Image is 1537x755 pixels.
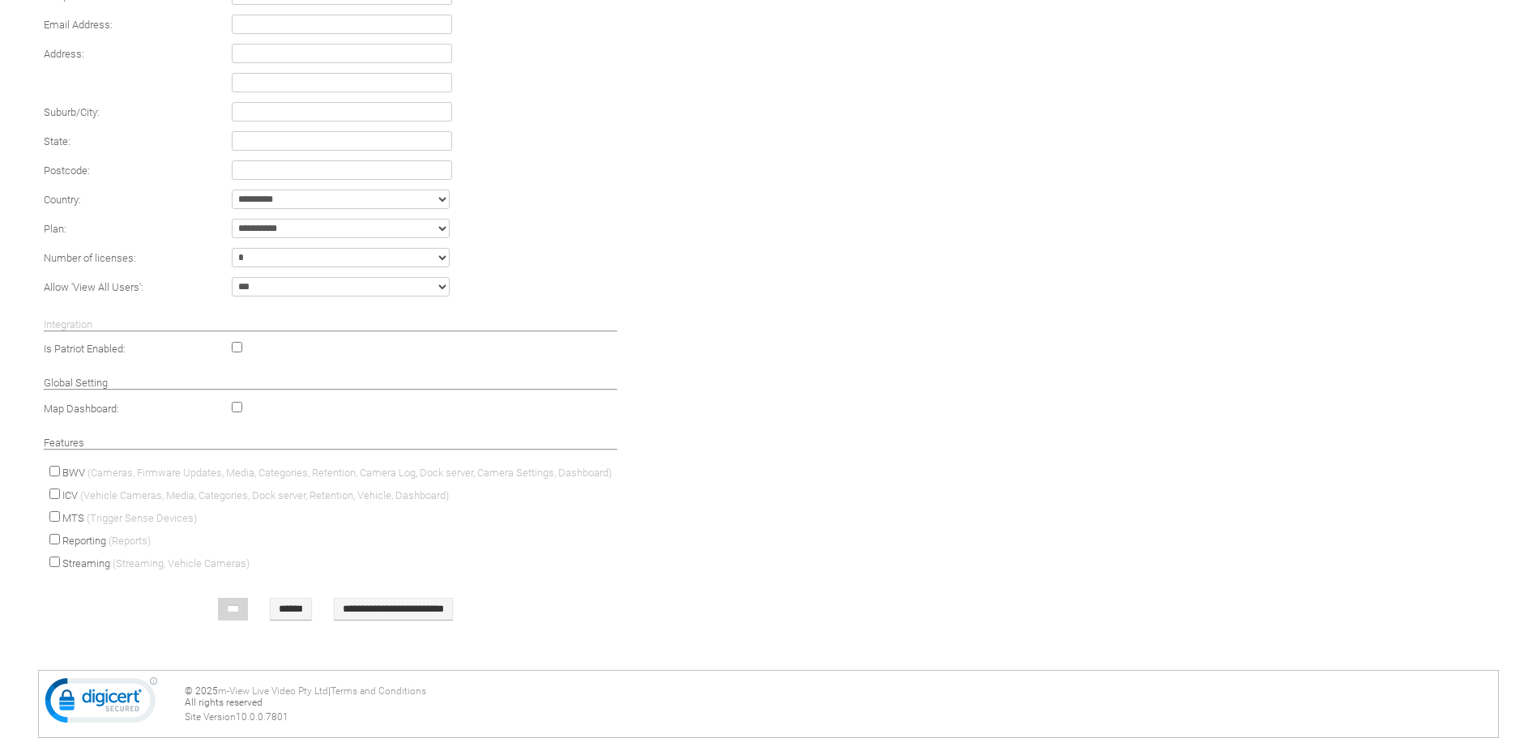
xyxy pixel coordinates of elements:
span: Address: [44,48,84,60]
span: Postcode: [44,164,90,177]
span: 10.0.0.7801 [236,711,288,723]
td: Is Patriot Enabled: [40,338,225,359]
span: ICV [62,489,78,501]
span: Allow 'View All Users': [44,281,143,293]
span: Features [44,437,84,449]
span: State: [44,135,70,147]
span: (Vehicle Cameras, Media, Categories, Dock server, Retention, Vehicle, Dashboard) [80,489,449,501]
span: Plan: [44,223,66,235]
span: Global Setting [44,377,108,389]
span: BWV [62,467,85,479]
span: Map Dashboard: [44,403,119,415]
span: (Cameras, Firmware Updates, Media, Categories, Retention, Camera Log, Dock server, Camera Setting... [88,467,612,479]
a: m-View Live Video Pty Ltd [218,685,328,697]
span: MTS [62,512,84,524]
div: Site Version [185,711,1492,723]
span: (Streaming, Vehicle Cameras) [113,557,250,569]
span: Integration [44,318,92,331]
div: © 2025 | All rights reserved [185,685,1492,723]
span: (Reports) [109,535,151,547]
span: Reporting [62,535,106,547]
span: Number of licenses: [44,252,136,264]
span: Streaming [62,557,110,569]
img: DigiCert Secured Site Seal [45,676,158,732]
a: Terms and Conditions [331,685,426,697]
span: Country: [44,194,81,206]
span: Email Address: [44,19,113,31]
span: (Trigger Sense Devices) [87,512,197,524]
span: Suburb/City: [44,106,100,118]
